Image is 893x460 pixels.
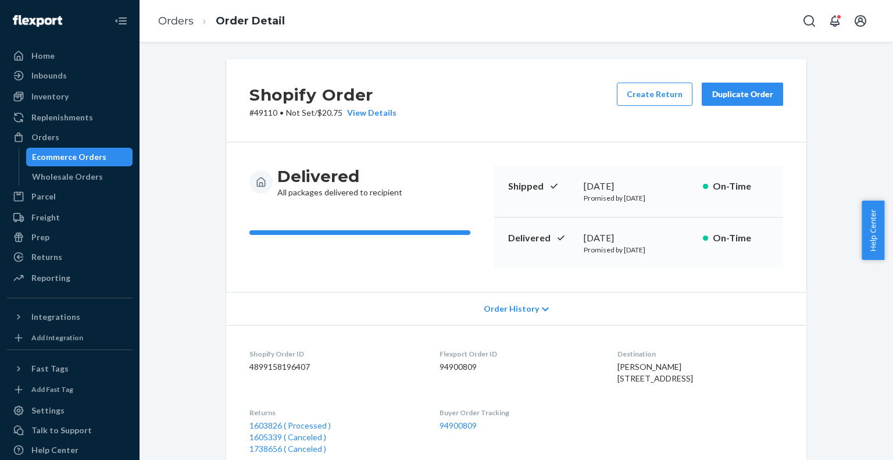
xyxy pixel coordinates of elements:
div: Reporting [31,272,70,284]
div: Inventory [31,91,69,102]
p: On-Time [713,180,769,193]
div: Settings [31,405,65,416]
img: Flexport logo [13,15,62,27]
p: On-Time [713,231,769,245]
a: Inventory [7,87,133,106]
h2: Shopify Order [249,83,397,107]
a: Replenishments [7,108,133,127]
a: 1738656 ( Canceled ) [249,444,326,454]
div: Add Integration [31,333,83,343]
ol: breadcrumbs [149,4,294,38]
button: Open notifications [823,9,846,33]
button: Open account menu [849,9,872,33]
dd: 94900809 [440,361,599,373]
div: Inbounds [31,70,67,81]
a: Help Center [7,441,133,459]
div: Add Fast Tag [31,384,73,394]
a: Add Integration [7,331,133,345]
div: Help Center [31,444,78,456]
a: Freight [7,208,133,227]
span: [PERSON_NAME] [STREET_ADDRESS] [617,362,693,383]
div: Integrations [31,311,80,323]
h3: Delivered [277,166,402,187]
div: Prep [31,231,49,243]
a: Order Detail [216,15,285,27]
dt: Shopify Order ID [249,349,421,359]
span: Order History [484,303,539,315]
a: 1603826 ( Processed ) [249,420,331,430]
div: [DATE] [584,180,694,193]
dt: Destination [617,349,783,359]
span: • [280,108,284,117]
button: Create Return [617,83,692,106]
button: Help Center [862,201,884,260]
a: Home [7,47,133,65]
p: Shipped [508,180,574,193]
a: Prep [7,228,133,247]
button: Duplicate Order [702,83,783,106]
div: Ecommerce Orders [32,151,106,163]
a: Returns [7,248,133,266]
div: Talk to Support [31,425,92,436]
dd: 4899158196407 [249,361,421,373]
p: Promised by [DATE] [584,193,694,203]
iframe: Opens a widget where you can chat to one of our agents [819,425,881,454]
dt: Buyer Order Tracking [440,408,599,418]
a: Inbounds [7,66,133,85]
button: View Details [342,107,397,119]
button: Talk to Support [7,421,133,440]
div: All packages delivered to recipient [277,166,402,198]
a: Orders [158,15,194,27]
div: Home [31,50,55,62]
div: Parcel [31,191,56,202]
button: Open Search Box [798,9,821,33]
dt: Returns [249,408,421,418]
p: # 49110 / $20.75 [249,107,397,119]
a: Parcel [7,187,133,206]
a: Settings [7,401,133,420]
a: Orders [7,128,133,147]
button: Close Navigation [109,9,133,33]
div: Wholesale Orders [32,171,103,183]
span: Not Set [286,108,315,117]
button: Fast Tags [7,359,133,378]
div: Replenishments [31,112,93,123]
a: 94900809 [440,420,477,430]
div: [DATE] [584,231,694,245]
div: Returns [31,251,62,263]
a: Reporting [7,269,133,287]
a: Ecommerce Orders [26,148,133,166]
div: Fast Tags [31,363,69,375]
button: Integrations [7,308,133,326]
div: Duplicate Order [712,88,773,100]
div: Freight [31,212,60,223]
a: Wholesale Orders [26,167,133,186]
a: Add Fast Tag [7,383,133,397]
p: Delivered [508,231,574,245]
p: Promised by [DATE] [584,245,694,255]
dt: Flexport Order ID [440,349,599,359]
div: Orders [31,131,59,143]
a: 1605339 ( Canceled ) [249,432,326,442]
